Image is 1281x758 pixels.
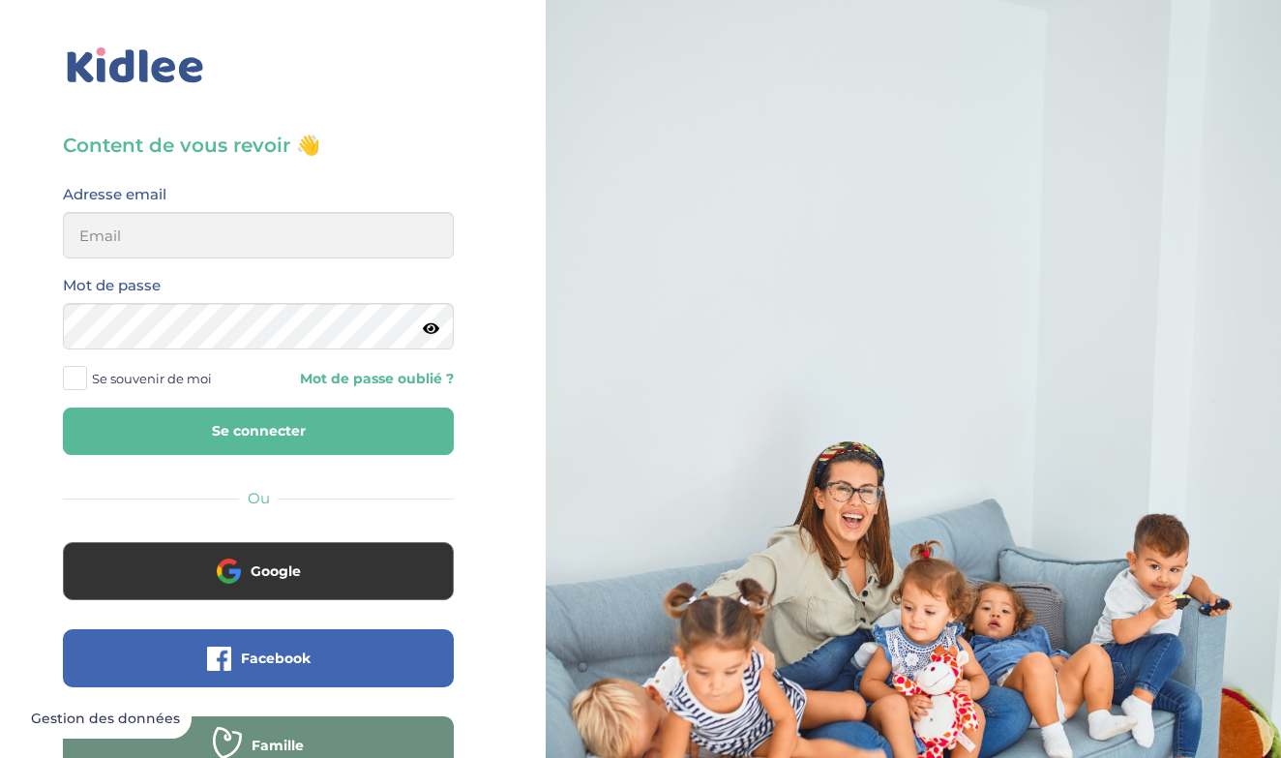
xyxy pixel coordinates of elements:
img: logo_kidlee_bleu [63,44,208,88]
label: Adresse email [63,182,166,207]
span: Gestion des données [31,711,180,728]
img: facebook.png [207,647,231,671]
img: google.png [217,559,241,583]
a: Mot de passe oublié ? [273,370,454,388]
span: Google [251,561,301,581]
button: Facebook [63,629,454,687]
span: Ou [248,489,270,507]
span: Se souvenir de moi [92,366,212,391]
h3: Content de vous revoir 👋 [63,132,454,159]
a: Facebook [63,662,454,681]
span: Facebook [241,649,311,668]
button: Se connecter [63,408,454,455]
button: Gestion des données [19,699,192,740]
input: Email [63,212,454,258]
span: Famille [252,736,304,755]
label: Mot de passe [63,273,161,298]
button: Google [63,542,454,600]
a: Google [63,575,454,593]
